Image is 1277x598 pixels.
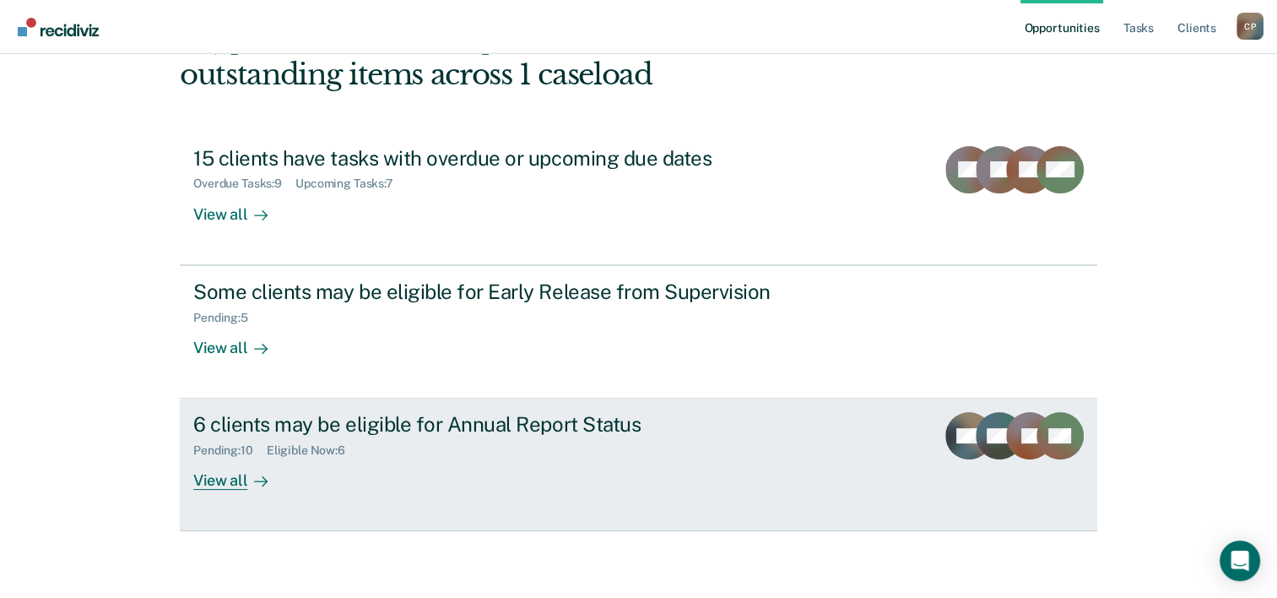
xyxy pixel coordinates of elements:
a: 15 clients have tasks with overdue or upcoming due datesOverdue Tasks:9Upcoming Tasks:7View all [180,133,1097,265]
a: Some clients may be eligible for Early Release from SupervisionPending:5View all [180,265,1097,399]
div: Eligible Now : 6 [267,443,359,458]
div: 15 clients have tasks with overdue or upcoming due dates [193,146,786,171]
div: View all [193,324,288,357]
div: Pending : 10 [193,443,267,458]
div: Pending : 5 [193,311,262,325]
div: 6 clients may be eligible for Annual Report Status [193,412,786,437]
div: Hi, [PERSON_NAME]. We’ve found some outstanding items across 1 caseload [180,23,913,92]
img: Recidiviz [18,18,99,36]
button: Profile dropdown button [1236,13,1263,40]
div: View all [193,458,288,491]
div: Some clients may be eligible for Early Release from Supervision [193,280,786,304]
div: Upcoming Tasks : 7 [295,177,407,191]
a: 6 clients may be eligible for Annual Report StatusPending:10Eligible Now:6View all [180,399,1097,531]
div: C P [1236,13,1263,40]
div: View all [193,191,288,224]
div: Overdue Tasks : 9 [193,177,295,191]
div: Open Intercom Messenger [1220,541,1260,581]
